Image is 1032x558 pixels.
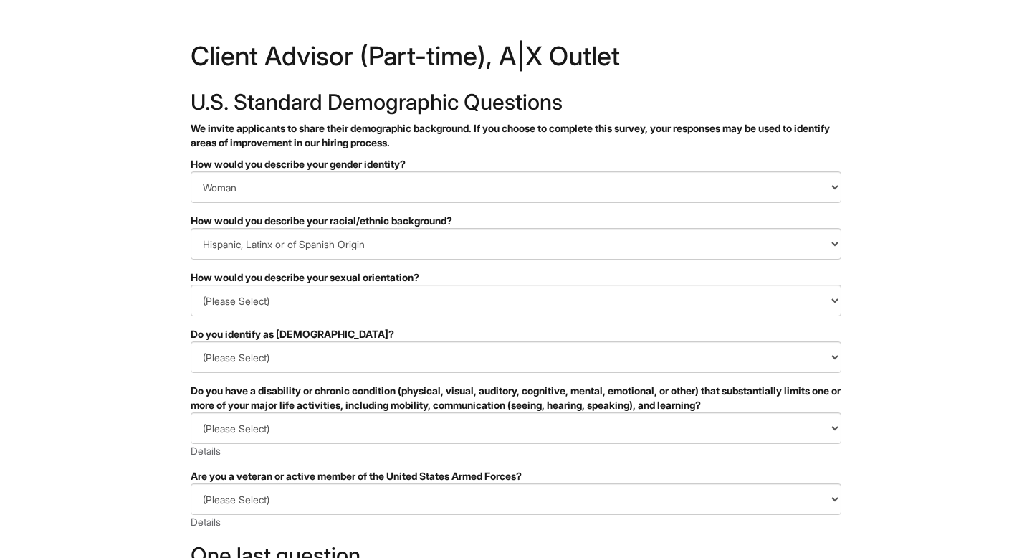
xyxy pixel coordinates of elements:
[191,43,841,76] h1: Client Advisor (Part-time), A|X Outlet
[191,285,841,316] select: How would you describe your sexual orientation?
[191,90,841,114] h2: U.S. Standard Demographic Questions
[191,157,841,171] div: How would you describe your gender identity?
[191,412,841,444] select: Do you have a disability or chronic condition (physical, visual, auditory, cognitive, mental, emo...
[191,483,841,515] select: Are you a veteran or active member of the United States Armed Forces?
[191,121,841,150] p: We invite applicants to share their demographic background. If you choose to complete this survey...
[191,341,841,373] select: Do you identify as transgender?
[191,270,841,285] div: How would you describe your sexual orientation?
[191,171,841,203] select: How would you describe your gender identity?
[191,214,841,228] div: How would you describe your racial/ethnic background?
[191,228,841,260] select: How would you describe your racial/ethnic background?
[191,469,841,483] div: Are you a veteran or active member of the United States Armed Forces?
[191,445,221,457] a: Details
[191,516,221,528] a: Details
[191,384,841,412] div: Do you have a disability or chronic condition (physical, visual, auditory, cognitive, mental, emo...
[191,327,841,341] div: Do you identify as [DEMOGRAPHIC_DATA]?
